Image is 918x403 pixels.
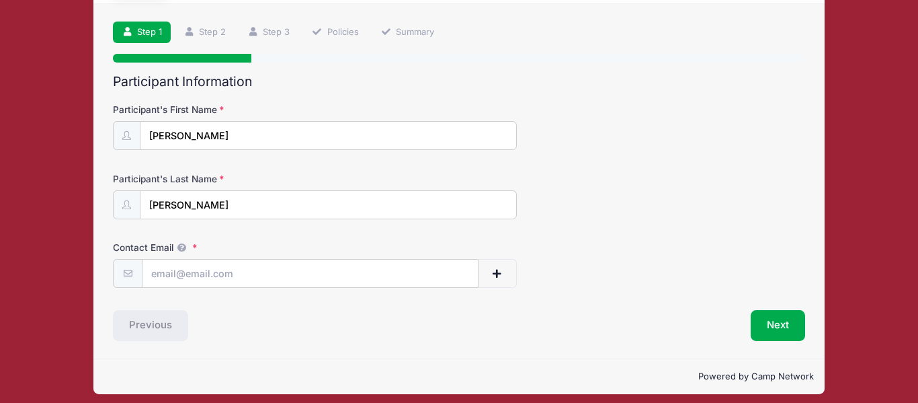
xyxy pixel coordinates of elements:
[175,22,235,44] a: Step 2
[751,310,805,341] button: Next
[239,22,299,44] a: Step 3
[303,22,368,44] a: Policies
[113,103,343,116] label: Participant's First Name
[372,22,443,44] a: Summary
[140,190,517,219] input: Participant's Last Name
[113,172,343,186] label: Participant's Last Name
[113,74,805,89] h2: Participant Information
[113,241,343,254] label: Contact Email
[140,121,517,150] input: Participant's First Name
[142,259,478,288] input: email@email.com
[113,22,171,44] a: Step 1
[104,370,814,383] p: Powered by Camp Network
